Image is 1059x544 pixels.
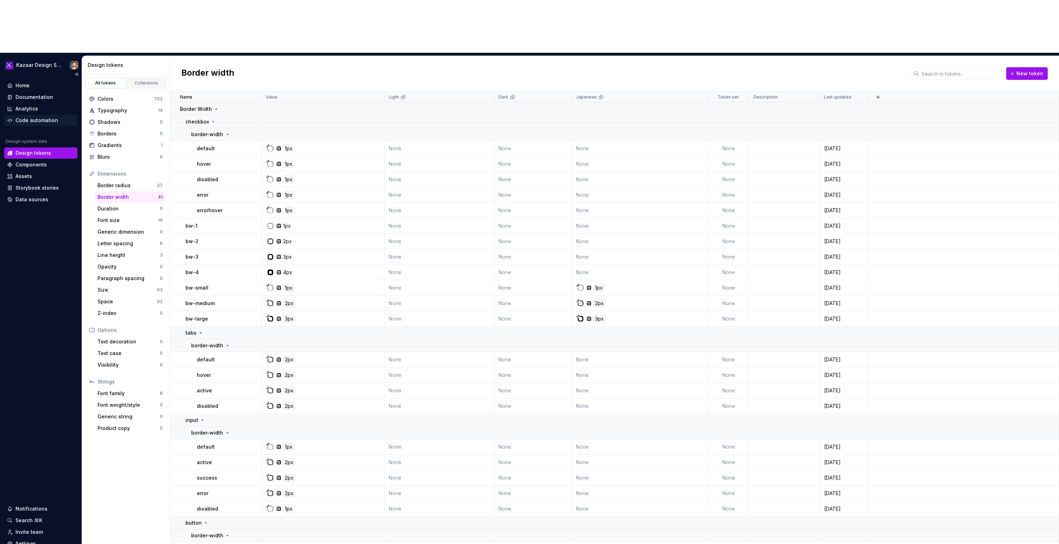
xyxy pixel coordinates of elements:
[384,203,494,218] td: None
[572,367,708,383] td: None
[494,218,572,234] td: None
[15,161,47,168] div: Components
[708,265,749,280] td: None
[181,67,234,80] h2: Border width
[98,170,163,177] div: Dimensions
[283,505,294,513] div: 1px
[15,150,51,157] div: Design tokens
[266,94,277,100] p: Value
[1,57,80,72] button: Kazaar Design SystemFrederic
[820,459,868,466] div: [DATE]
[160,414,163,419] div: 0
[753,94,778,100] p: Description
[186,238,199,245] p: bw-2
[197,160,211,167] p: hover
[384,172,494,187] td: None
[572,218,708,234] td: None
[820,387,868,394] div: [DATE]
[186,222,198,229] p: bw-1
[95,388,165,399] a: Font family8
[160,241,163,246] div: 6
[4,503,77,514] button: Notifications
[98,205,160,212] div: Duration
[160,229,163,235] div: 0
[98,286,157,293] div: Size
[384,280,494,296] td: None
[98,142,161,149] div: Gradients
[191,429,223,436] p: border-width
[160,425,163,431] div: 0
[180,106,212,113] p: Border Width
[1006,67,1048,80] button: New token
[197,403,218,410] p: disabled
[572,486,708,501] td: None
[98,228,160,235] div: Generic dimension
[283,299,295,307] div: 2px
[197,145,215,152] p: default
[98,350,160,357] div: Text case
[4,147,77,159] a: Design tokens
[283,458,295,466] div: 2px
[283,145,294,152] div: 1px
[494,311,572,327] td: None
[708,187,749,203] td: None
[72,69,82,79] button: Collapse sidebar
[708,280,749,296] td: None
[384,218,494,234] td: None
[157,299,163,304] div: 62
[95,261,165,272] a: Opacity0
[95,359,165,371] a: Visibility0
[95,296,165,307] a: Space62
[95,203,165,214] a: Duration0
[186,519,202,526] p: button
[283,443,294,451] div: 1px
[186,417,198,424] p: input
[384,470,494,486] td: None
[98,119,160,126] div: Shadows
[499,94,508,100] p: Dark
[129,80,164,86] div: Collections
[572,234,708,249] td: None
[494,501,572,517] td: None
[15,529,43,536] div: Invite team
[593,299,606,307] div: 2px
[389,94,399,100] p: Light
[572,470,708,486] td: None
[494,352,572,367] td: None
[98,401,160,409] div: Font weight/style
[572,439,708,455] td: None
[186,118,209,125] p: checkbox
[283,222,291,229] div: 1px
[494,455,572,470] td: None
[820,269,868,276] div: [DATE]
[820,505,868,512] div: [DATE]
[98,361,160,368] div: Visibility
[820,222,868,229] div: [DATE]
[572,203,708,218] td: None
[197,443,215,450] p: default
[708,439,749,455] td: None
[95,249,165,261] a: Line height3
[708,352,749,367] td: None
[820,490,868,497] div: [DATE]
[186,300,215,307] p: bw-medium
[4,159,77,170] a: Components
[708,383,749,398] td: None
[708,501,749,517] td: None
[6,139,47,144] div: Design system data
[384,439,494,455] td: None
[98,425,160,432] div: Product copy
[820,315,868,322] div: [DATE]
[4,194,77,205] a: Data sources
[4,182,77,194] a: Storybook stories
[283,160,294,168] div: 1px
[191,131,223,138] p: border-width
[494,141,572,156] td: None
[160,264,163,270] div: 0
[15,196,48,203] div: Data sources
[494,187,572,203] td: None
[494,439,572,455] td: None
[86,140,165,151] a: Gradients1
[86,93,165,105] a: Colors702
[494,486,572,501] td: None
